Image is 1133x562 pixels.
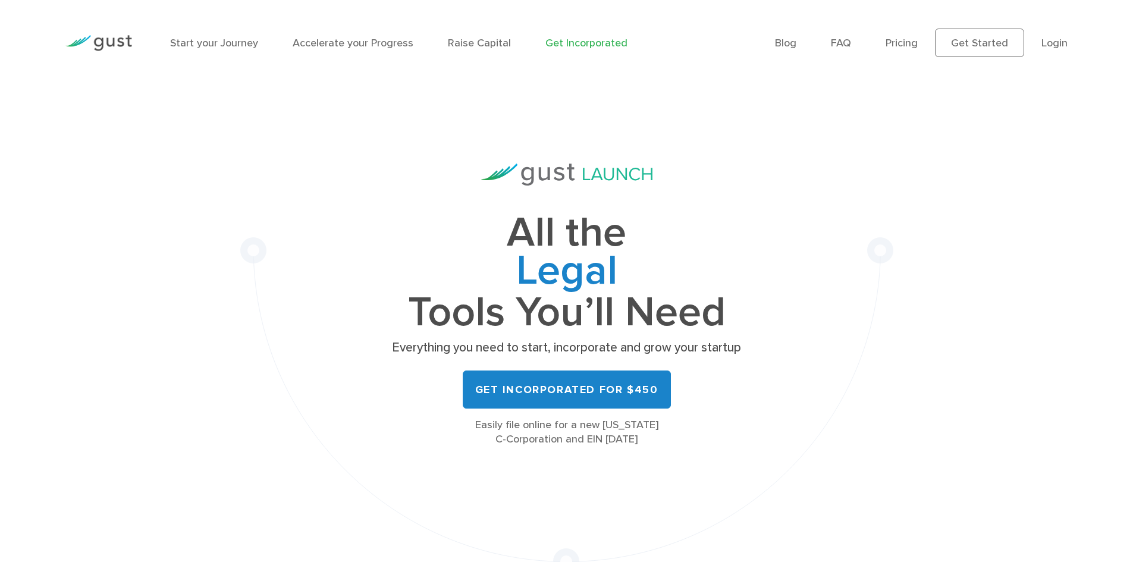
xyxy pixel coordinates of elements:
span: Legal [388,252,745,294]
img: Gust Logo [65,35,132,51]
div: Easily file online for a new [US_STATE] C-Corporation and EIN [DATE] [388,418,745,447]
a: Get Started [935,29,1024,57]
p: Everything you need to start, incorporate and grow your startup [388,340,745,356]
a: Get Incorporated for $450 [463,371,671,409]
a: Pricing [886,37,918,49]
a: Login [1041,37,1068,49]
a: Raise Capital [448,37,511,49]
h1: All the Tools You’ll Need [388,214,745,331]
a: Get Incorporated [545,37,627,49]
img: Gust Launch Logo [481,164,652,186]
a: FAQ [831,37,851,49]
a: Start your Journey [170,37,258,49]
a: Accelerate your Progress [293,37,413,49]
a: Blog [775,37,796,49]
